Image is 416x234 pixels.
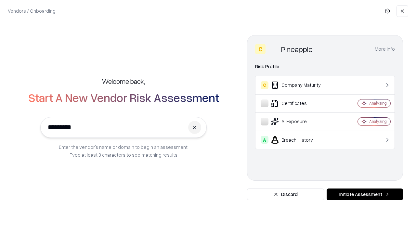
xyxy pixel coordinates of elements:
[8,7,56,14] p: Vendors / Onboarding
[102,77,145,86] h5: Welcome back,
[247,188,324,200] button: Discard
[261,99,338,107] div: Certificates
[369,100,387,106] div: Analyzing
[375,43,395,55] button: More info
[369,119,387,124] div: Analyzing
[261,136,268,144] div: A
[28,91,219,104] h2: Start A New Vendor Risk Assessment
[327,188,403,200] button: Initiate Assessment
[268,44,279,54] img: Pineapple
[255,63,395,71] div: Risk Profile
[261,81,338,89] div: Company Maturity
[261,118,338,125] div: AI Exposure
[261,81,268,89] div: C
[59,143,188,159] p: Enter the vendor’s name or domain to begin an assessment. Type at least 3 characters to see match...
[261,136,338,144] div: Breach History
[255,44,266,54] div: C
[281,44,313,54] div: Pineapple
